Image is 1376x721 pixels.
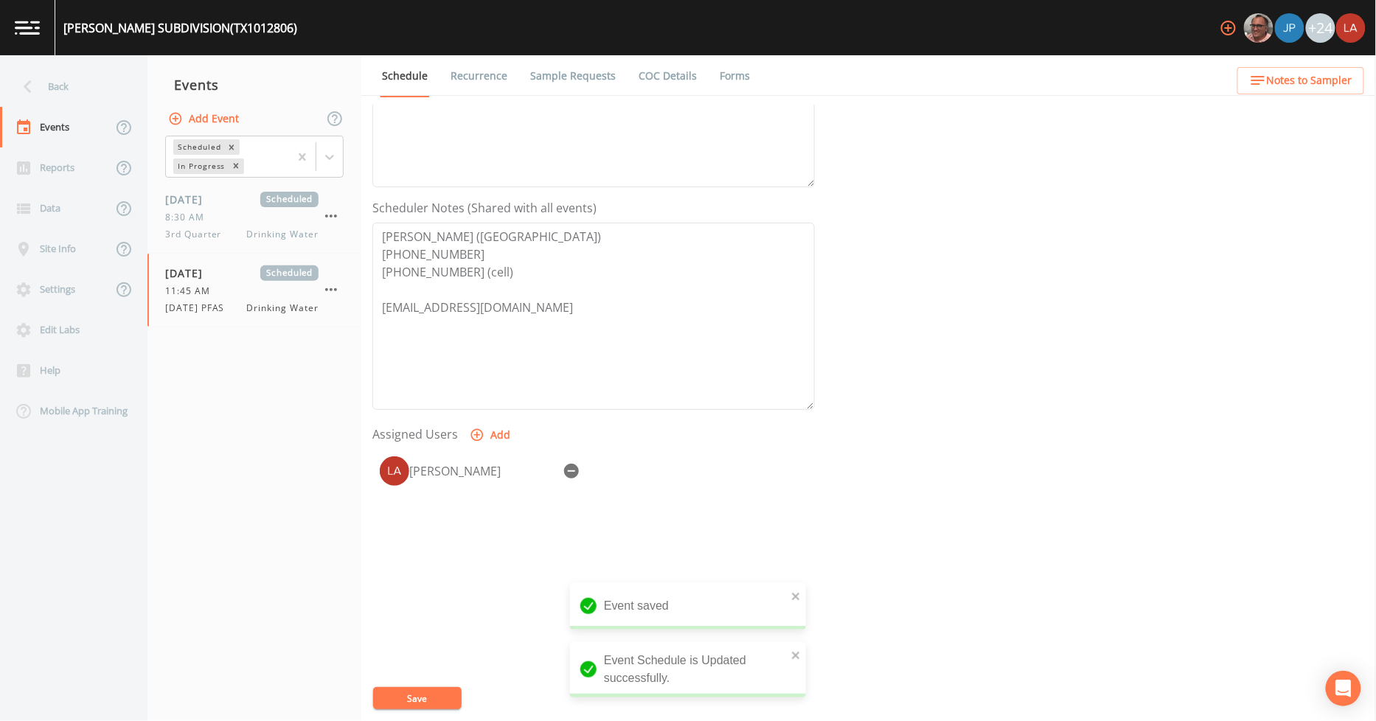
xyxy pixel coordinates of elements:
[165,228,231,241] span: 3rd Quarter
[1237,67,1364,94] button: Notes to Sampler
[147,66,361,103] div: Events
[147,254,361,327] a: [DATE]Scheduled11:45 AM[DATE] PFASDrinking Water
[636,55,699,97] a: COC Details
[63,19,297,37] div: [PERSON_NAME] SUBDIVISION (TX1012806)
[467,422,516,449] button: Add
[528,55,618,97] a: Sample Requests
[1267,72,1352,90] span: Notes to Sampler
[15,21,40,35] img: logo
[791,646,802,663] button: close
[1275,13,1304,43] img: 41241ef155101aa6d92a04480b0d0000
[260,265,319,281] span: Scheduled
[373,687,462,709] button: Save
[372,223,815,410] textarea: [PERSON_NAME] ([GEOGRAPHIC_DATA]) [PHONE_NUMBER] [PHONE_NUMBER] (cell) [EMAIL_ADDRESS][DOMAIN_NAME]
[1326,671,1361,706] div: Open Intercom Messenger
[247,228,319,241] span: Drinking Water
[791,587,802,605] button: close
[372,425,458,443] label: Assigned Users
[380,55,430,97] a: Schedule
[247,302,319,315] span: Drinking Water
[1306,13,1335,43] div: +24
[570,582,806,630] div: Event saved
[1274,13,1305,43] div: Joshua gere Paul
[570,641,806,697] div: Event Schedule is Updated successfully.
[1243,13,1274,43] div: Mike Franklin
[260,192,319,207] span: Scheduled
[1244,13,1274,43] img: e2d790fa78825a4bb76dcb6ab311d44c
[223,139,240,155] div: Remove Scheduled
[165,285,219,298] span: 11:45 AM
[173,139,223,155] div: Scheduled
[147,180,361,254] a: [DATE]Scheduled8:30 AM3rd QuarterDrinking Water
[173,159,228,174] div: In Progress
[448,55,510,97] a: Recurrence
[1336,13,1366,43] img: cf6e799eed601856facf0d2563d1856d
[372,199,597,217] label: Scheduler Notes (Shared with all events)
[165,265,213,281] span: [DATE]
[165,302,234,315] span: [DATE] PFAS
[165,192,213,207] span: [DATE]
[165,105,245,133] button: Add Event
[409,462,557,480] div: [PERSON_NAME]
[717,55,752,97] a: Forms
[165,211,213,224] span: 8:30 AM
[228,159,244,174] div: Remove In Progress
[380,456,409,486] img: cf6e799eed601856facf0d2563d1856d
